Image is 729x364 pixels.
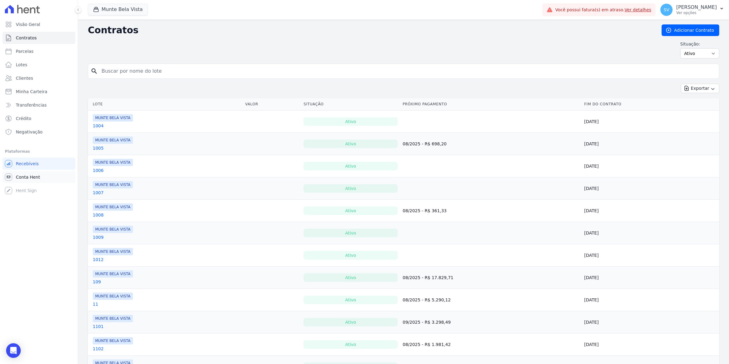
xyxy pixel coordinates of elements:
label: Situação: [680,41,719,47]
div: Ativo [303,273,398,282]
span: MUNTE BELA VISTA [93,315,133,322]
div: Ativo [303,229,398,237]
div: Ativo [303,162,398,170]
a: 08/2025 - R$ 361,33 [403,208,447,213]
td: [DATE] [582,155,719,177]
span: MUNTE BELA VISTA [93,226,133,233]
a: 08/2025 - R$ 17.829,71 [403,275,453,280]
span: Visão Geral [16,21,40,27]
span: MUNTE BELA VISTA [93,203,133,211]
a: 1006 [93,167,104,173]
div: Ativo [303,117,398,126]
span: MUNTE BELA VISTA [93,181,133,188]
span: SV [664,8,669,12]
div: Ativo [303,184,398,193]
a: 109 [93,279,101,285]
a: Transferências [2,99,75,111]
span: Crédito [16,115,31,122]
td: [DATE] [582,133,719,155]
td: [DATE] [582,311,719,333]
a: 1101 [93,323,104,329]
td: [DATE] [582,244,719,267]
div: Ativo [303,206,398,215]
th: Lote [88,98,243,111]
td: [DATE] [582,289,719,311]
span: Conta Hent [16,174,40,180]
a: 09/2025 - R$ 3.298,49 [403,320,451,325]
a: 1004 [93,123,104,129]
p: Ver opções [676,10,717,15]
td: [DATE] [582,200,719,222]
a: 08/2025 - R$ 698,20 [403,141,447,146]
span: Negativação [16,129,43,135]
i: search [91,67,98,75]
a: Recebíveis [2,158,75,170]
span: MUNTE BELA VISTA [93,248,133,255]
button: SV [PERSON_NAME] Ver opções [655,1,729,18]
th: Fim do Contrato [582,98,719,111]
a: Parcelas [2,45,75,57]
span: MUNTE BELA VISTA [93,159,133,166]
a: Clientes [2,72,75,84]
a: 08/2025 - R$ 5.290,12 [403,297,451,302]
div: Ativo [303,340,398,349]
a: 1009 [93,234,104,240]
a: 1008 [93,212,104,218]
span: MUNTE BELA VISTA [93,136,133,144]
th: Próximo Pagamento [400,98,582,111]
div: Ativo [303,251,398,260]
span: Lotes [16,62,27,68]
th: Situação [301,98,400,111]
td: [DATE] [582,111,719,133]
span: Recebíveis [16,161,39,167]
a: 1005 [93,145,104,151]
button: Munte Bela Vista [88,4,148,15]
span: MUNTE BELA VISTA [93,270,133,278]
a: Adicionar Contrato [662,24,719,36]
span: Contratos [16,35,37,41]
a: Lotes [2,59,75,71]
div: Ativo [303,296,398,304]
a: Contratos [2,32,75,44]
a: 1012 [93,257,104,263]
h2: Contratos [88,25,652,36]
td: [DATE] [582,222,719,244]
button: Exportar [681,84,719,93]
a: Crédito [2,112,75,125]
span: Você possui fatura(s) em atraso. [555,7,651,13]
a: 1102 [93,346,104,352]
a: Minha Carteira [2,86,75,98]
td: [DATE] [582,177,719,200]
div: Open Intercom Messenger [6,343,21,358]
div: Ativo [303,318,398,326]
p: [PERSON_NAME] [676,4,717,10]
th: Valor [243,98,301,111]
span: Parcelas [16,48,34,54]
span: Minha Carteira [16,89,47,95]
span: Transferências [16,102,47,108]
span: MUNTE BELA VISTA [93,114,133,122]
a: 11 [93,301,98,307]
span: Clientes [16,75,33,81]
div: Ativo [303,140,398,148]
td: [DATE] [582,333,719,356]
a: Visão Geral [2,18,75,31]
a: 08/2025 - R$ 1.981,42 [403,342,451,347]
a: Conta Hent [2,171,75,183]
span: MUNTE BELA VISTA [93,337,133,344]
input: Buscar por nome do lote [98,65,716,77]
a: Ver detalhes [625,7,652,12]
div: Plataformas [5,148,73,155]
span: MUNTE BELA VISTA [93,293,133,300]
a: 1007 [93,190,104,196]
td: [DATE] [582,267,719,289]
a: Negativação [2,126,75,138]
